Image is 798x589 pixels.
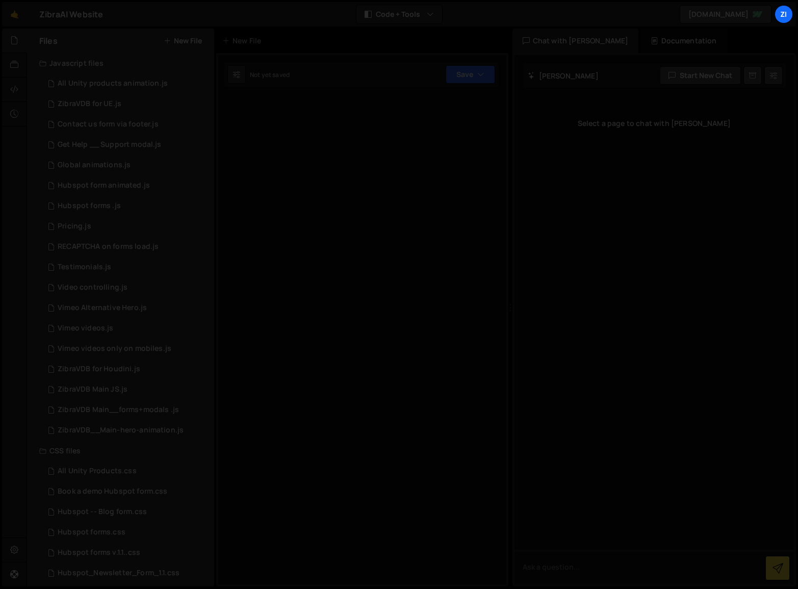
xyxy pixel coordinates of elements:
div: 12773/34926.css [39,502,214,522]
div: Hubspot forms v.1.1..css [58,548,140,557]
div: 12773/36909.css [39,563,214,583]
div: Testimonials.js [58,263,111,272]
div: 12773/38435.js [39,420,214,441]
div: Hubspot forms .js [58,201,121,211]
div: All Unity Products.css [58,467,137,476]
div: 12773/37685.js [39,400,214,420]
div: Vimeo Alternative Hero.js [58,303,147,313]
div: Not yet saved [250,70,290,79]
div: 12773/41758.js [39,94,214,114]
div: Pricing.js [58,222,91,231]
div: 12773/35966.js [39,339,214,359]
div: Global animations.js [58,161,131,170]
a: 🤙 [2,2,27,27]
h2: Files [39,35,58,46]
div: Get Help __ Support modal.js [58,140,161,149]
div: 12773/39362.js [39,135,214,155]
div: 12773/36905.css [39,543,214,563]
div: ZibraVDB Main JS.js [58,385,127,394]
button: New File [164,37,202,45]
div: Hubspot_Newsletter_Form_1.1.css [58,569,179,578]
div: Book a demo Hubspot form.css [58,487,167,496]
h2: [PERSON_NAME] [528,71,599,81]
div: Vimeo videos.js [58,324,113,333]
div: Hubspot forms.css [58,528,125,537]
div: Hubspot form animated.js [58,181,150,190]
div: RECAPTCHA on forms load.js [58,242,159,251]
div: 12773/40885.js [39,73,214,94]
div: 12773/33695.js [39,155,214,175]
a: [DOMAIN_NAME] [680,5,771,23]
div: 12773/35046.js [39,216,214,237]
div: Video controlling.js [58,283,127,292]
button: Save [446,65,495,84]
div: CSS files [27,441,214,461]
div: Documentation [640,29,727,53]
div: Vimeo videos only on mobiles.js [58,344,171,353]
div: Contact us form via footer.js [58,120,159,129]
button: Code + Tools [356,5,442,23]
div: 12773/39161.js [39,114,214,135]
button: Start new chat [660,66,741,85]
div: 12773/36325.js [39,237,214,257]
div: ZibraAI Website [39,8,103,20]
div: 12773/33626.js [39,318,214,339]
div: 12773/35708.js [39,277,214,298]
div: Chat with [PERSON_NAME] [512,29,639,53]
div: All Unity products animation.js [58,79,168,88]
div: 12773/36012.js [39,257,214,277]
div: 12773/33736.css [39,481,214,502]
div: ZibraVDB Main__forms+modals .js [58,405,179,415]
a: Zi [775,5,793,23]
div: 12773/35012.js [39,196,214,216]
div: ZibraVDB__Main-hero-animation.js [58,426,184,435]
div: Hubspot -- Blog form.css [58,507,147,517]
div: 12773/34070.js [39,298,214,318]
div: New File [222,36,265,46]
div: 12773/34699.css [39,522,214,543]
div: ZibraVDB for Houdini.js [58,365,140,374]
div: Javascript files [27,53,214,73]
div: 12773/39374.js [39,175,214,196]
div: 12773/40878.css [39,461,214,481]
div: ZibraVDB for UE.js [58,99,121,109]
div: 12773/35462.js [39,359,214,379]
div: 12773/37682.js [39,379,214,400]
